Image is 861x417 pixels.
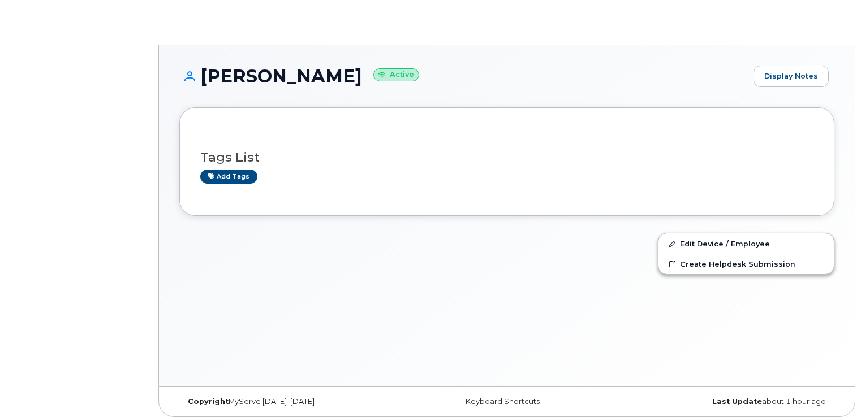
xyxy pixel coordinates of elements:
[616,397,834,406] div: about 1 hour ago
[188,397,229,406] strong: Copyright
[179,66,748,86] h1: [PERSON_NAME]
[373,68,419,81] small: Active
[754,66,829,87] a: Display Notes
[200,150,813,164] h3: Tags List
[200,170,257,184] a: Add tags
[179,397,398,406] div: MyServe [DATE]–[DATE]
[658,254,834,274] a: Create Helpdesk Submission
[712,397,762,406] strong: Last Update
[658,233,834,254] a: Edit Device / Employee
[466,397,540,406] a: Keyboard Shortcuts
